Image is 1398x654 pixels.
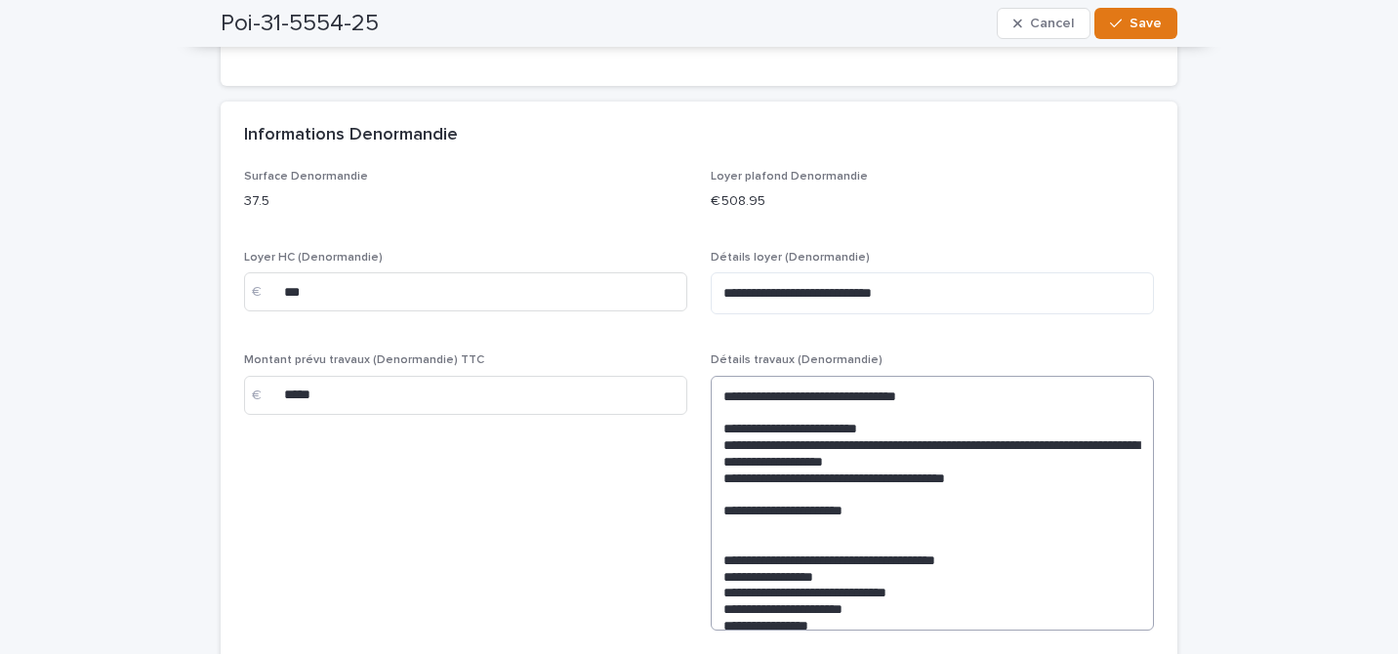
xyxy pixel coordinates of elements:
[1094,8,1177,39] button: Save
[1030,17,1074,30] span: Cancel
[244,125,458,146] h2: Informations Denormandie
[244,376,283,415] div: €
[1130,17,1162,30] span: Save
[221,10,379,38] h2: Poi-31-5554-25
[244,252,383,264] span: Loyer HC (Denormandie)
[711,252,870,264] span: Détails loyer (Denormandie)
[711,171,868,183] span: Loyer plafond Denormandie
[244,171,368,183] span: Surface Denormandie
[244,354,484,366] span: Montant prévu travaux (Denormandie) TTC
[244,272,283,311] div: €
[997,8,1090,39] button: Cancel
[711,354,883,366] span: Détails travaux (Denormandie)
[244,191,687,212] p: 37.5
[711,191,1154,212] p: € 508.95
